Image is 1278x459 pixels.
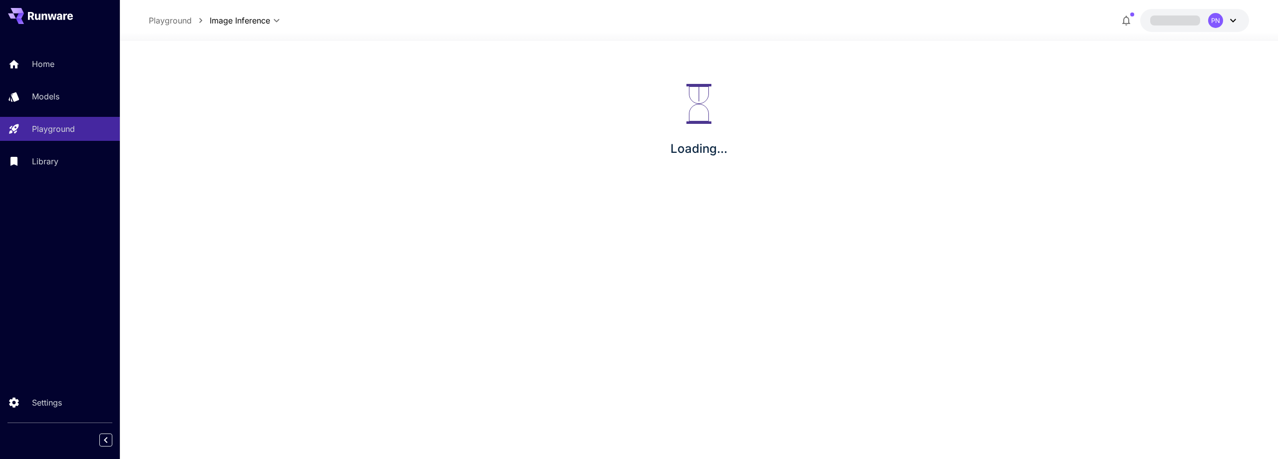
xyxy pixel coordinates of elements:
[1140,9,1249,32] button: PN
[149,14,192,26] a: Playground
[32,58,54,70] p: Home
[32,397,62,409] p: Settings
[149,14,210,26] nav: breadcrumb
[670,140,727,158] p: Loading...
[32,155,58,167] p: Library
[210,14,270,26] span: Image Inference
[107,431,120,449] div: Collapse sidebar
[99,434,112,447] button: Collapse sidebar
[32,123,75,135] p: Playground
[1208,13,1223,28] div: PN
[32,90,59,102] p: Models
